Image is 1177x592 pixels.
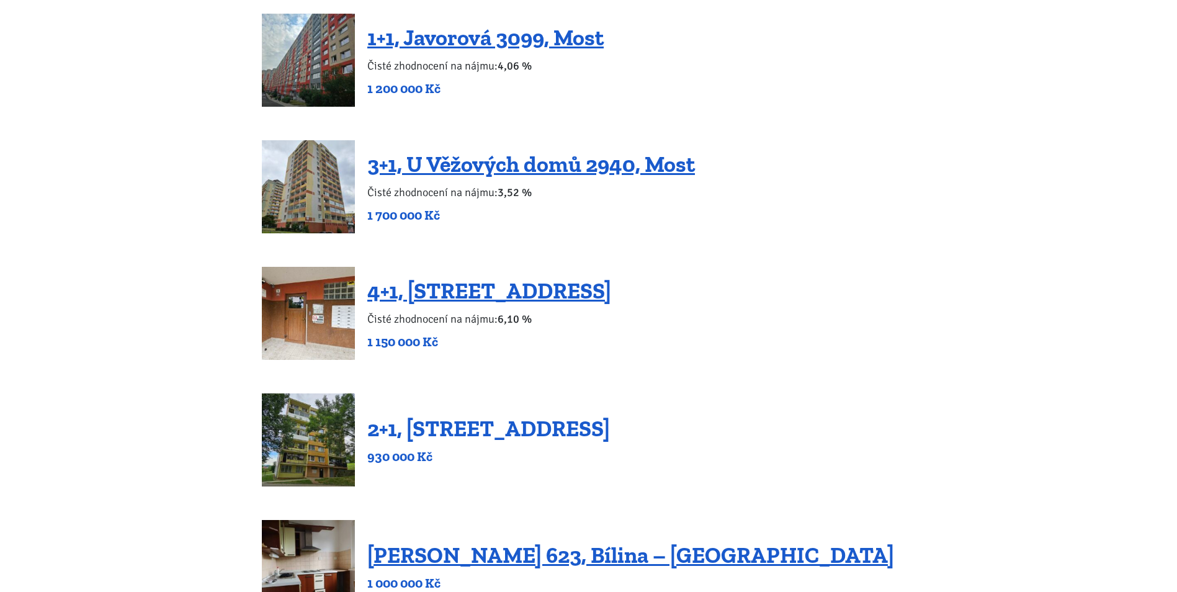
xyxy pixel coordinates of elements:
[367,542,894,568] a: [PERSON_NAME] 623, Bílina – [GEOGRAPHIC_DATA]
[498,59,532,73] b: 4,06 %
[367,415,610,442] a: 2+1, [STREET_ADDRESS]
[367,24,604,51] a: 1+1, Javorová 3099, Most
[367,57,604,74] p: Čisté zhodnocení na nájmu:
[498,312,532,326] b: 6,10 %
[367,575,894,592] p: 1 000 000 Kč
[367,333,611,351] p: 1 150 000 Kč
[367,207,695,224] p: 1 700 000 Kč
[498,186,532,199] b: 3,52 %
[367,277,611,304] a: 4+1, [STREET_ADDRESS]
[367,151,695,177] a: 3+1, U Věžových domů 2940, Most
[367,310,611,328] p: Čisté zhodnocení na nájmu:
[367,80,604,97] p: 1 200 000 Kč
[367,448,610,465] p: 930 000 Kč
[367,184,695,201] p: Čisté zhodnocení na nájmu:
